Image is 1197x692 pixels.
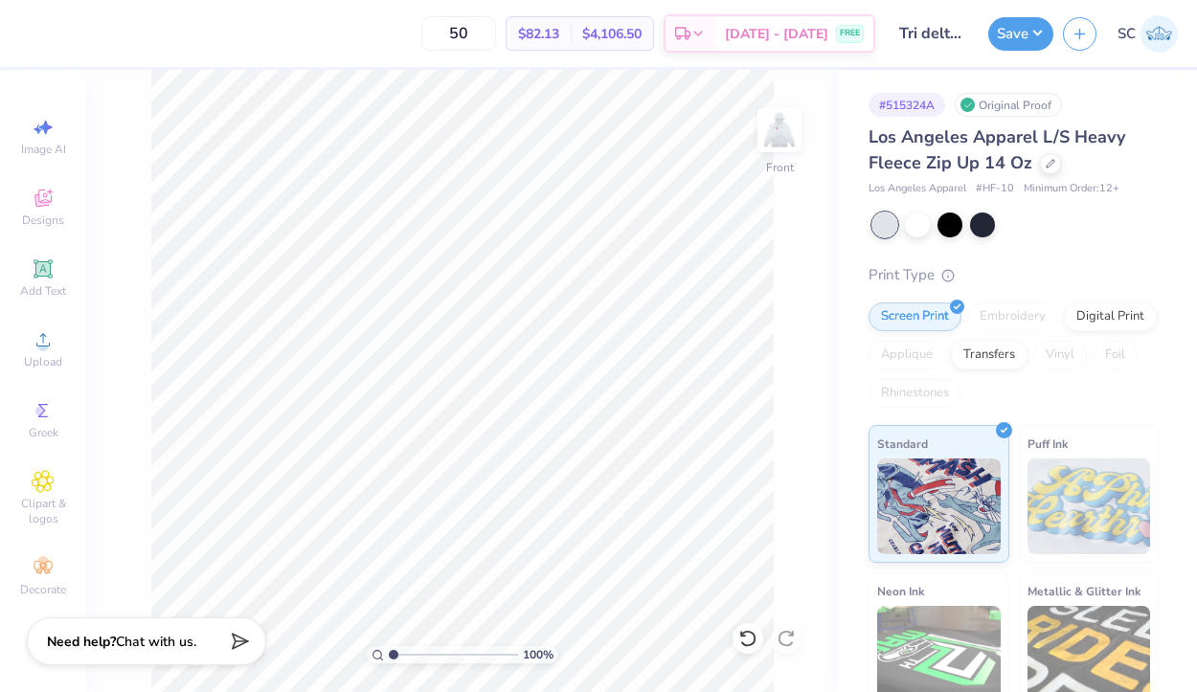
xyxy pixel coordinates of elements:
span: Designs [22,212,64,228]
span: Neon Ink [877,581,924,601]
span: [DATE] - [DATE] [725,24,828,44]
img: Saraclaire Chiaramonte [1141,15,1178,53]
button: Save [988,17,1053,51]
input: – – [421,16,496,51]
input: Untitled Design [885,14,979,53]
a: SC [1118,15,1178,53]
span: 100 % [523,646,553,663]
span: Clipart & logos [10,496,77,526]
span: Metallic & Glitter Ink [1028,581,1141,601]
span: Upload [24,354,62,369]
span: $4,106.50 [582,24,642,44]
span: $82.13 [518,24,559,44]
strong: Need help? [47,633,116,651]
span: SC [1118,23,1136,45]
span: Greek [29,425,58,440]
span: FREE [840,27,860,40]
span: Decorate [20,582,66,597]
span: Add Text [20,283,66,299]
span: Image AI [21,142,66,157]
span: Chat with us. [116,633,196,651]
